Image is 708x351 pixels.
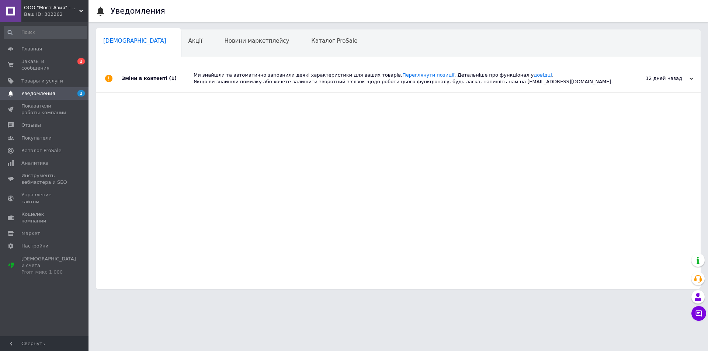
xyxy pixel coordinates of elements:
[103,38,166,44] span: [DEMOGRAPHIC_DATA]
[24,4,79,11] span: ООО "Мост-Азия" - профнастил, металлочерепица от производителя по лучшей цене!
[21,211,68,224] span: Кошелек компании
[21,122,41,129] span: Отзывы
[77,90,85,96] span: 2
[24,11,88,18] div: Ваш ID: 302262
[77,58,85,64] span: 2
[21,160,49,166] span: Аналитика
[21,135,52,141] span: Покупатели
[311,38,357,44] span: Каталог ProSale
[21,230,40,237] span: Маркет
[21,90,55,97] span: Уведомления
[188,38,202,44] span: Акції
[169,76,177,81] span: (1)
[21,103,68,116] span: Показатели работы компании
[21,172,68,186] span: Инструменты вебмастера и SEO
[21,269,76,275] div: Prom микс 1 000
[4,26,87,39] input: Поиск
[402,72,454,78] a: Переглянути позиції
[111,7,165,15] h1: Уведомления
[21,192,68,205] span: Управление сайтом
[21,243,48,249] span: Настройки
[194,72,619,85] div: Ми знайшли та автоматично заповнили деякі характеристики для ваших товарів. . Детальніше про функ...
[21,58,68,71] span: Заказы и сообщения
[619,75,693,82] div: 12 дней назад
[21,46,42,52] span: Главная
[21,256,76,276] span: [DEMOGRAPHIC_DATA] и счета
[534,72,552,78] a: довідці
[21,78,63,84] span: Товары и услуги
[122,64,194,92] div: Зміни в контенті
[21,147,61,154] span: Каталог ProSale
[691,306,706,321] button: Чат с покупателем
[224,38,289,44] span: Новини маркетплейсу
